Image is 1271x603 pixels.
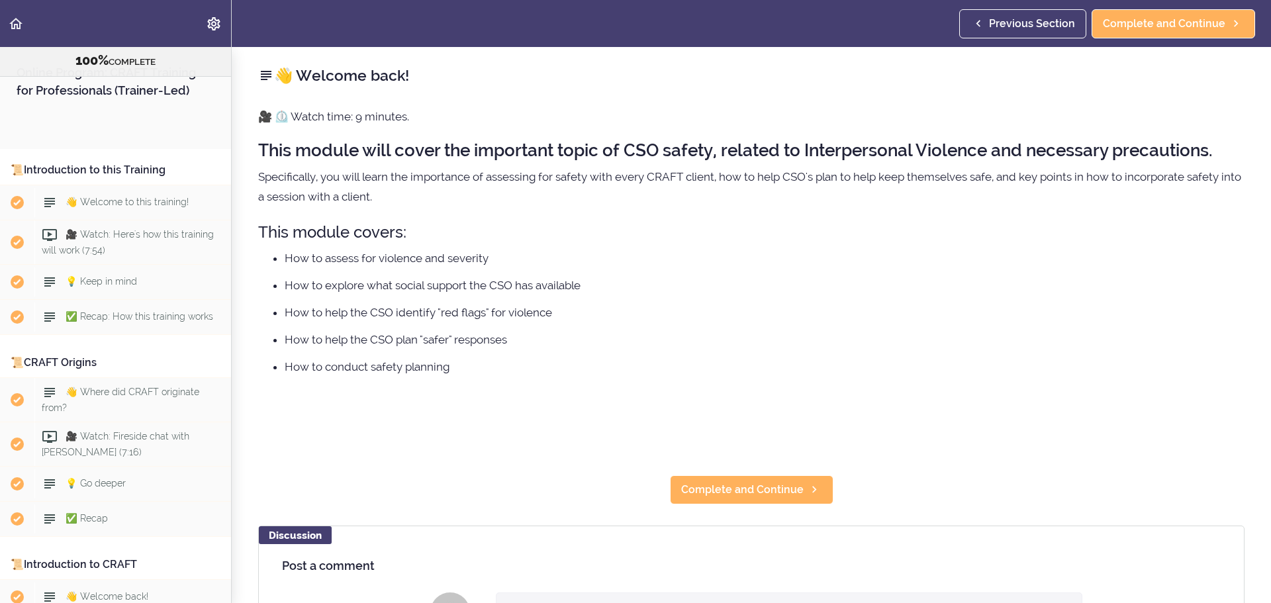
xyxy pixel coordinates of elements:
li: How to help the CSO identify "red flags" for violence [285,304,1245,321]
p: 🎥 ⏲️ Watch time: 9 minutes. [258,107,1245,126]
h4: Post a comment [282,559,1221,573]
span: 💡 Keep in mind [66,276,137,287]
h3: This module covers: [258,221,1245,243]
li: How to assess for violence and severity [285,250,1245,267]
span: 👋 Welcome back! [66,591,148,602]
div: Discussion [259,526,332,544]
span: ✅ Recap [66,513,108,524]
a: Complete and Continue [1092,9,1255,38]
a: Complete and Continue [670,475,833,504]
span: Complete and Continue [1103,16,1225,32]
svg: Back to course curriculum [8,16,24,32]
span: 🎥 Watch: Fireside chat with [PERSON_NAME] (7:16) [42,431,189,457]
li: How to help the CSO plan "safer" responses [285,331,1245,348]
div: COMPLETE [17,52,214,70]
span: 100% [75,52,109,68]
h2: 👋 Welcome back! [258,64,1245,87]
li: How to conduct safety planning [285,358,1245,375]
svg: Settings Menu [206,16,222,32]
a: Previous Section [959,9,1086,38]
li: How to explore what social support the CSO has available [285,277,1245,294]
span: 👋 Welcome to this training! [66,197,189,207]
span: Previous Section [989,16,1075,32]
span: 👋 Where did CRAFT originate from? [42,387,199,412]
h2: This module will cover the important topic of CSO safety, related to Interpersonal Violence and n... [258,141,1245,160]
span: Complete and Continue [681,482,804,498]
span: 🎥 Watch: Here's how this training will work (7:54) [42,229,214,255]
p: Specifically, you will learn the importance of assessing for safety with every CRAFT client, how ... [258,167,1245,207]
span: ✅ Recap: How this training works [66,311,213,322]
span: 💡 Go deeper [66,478,126,488]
